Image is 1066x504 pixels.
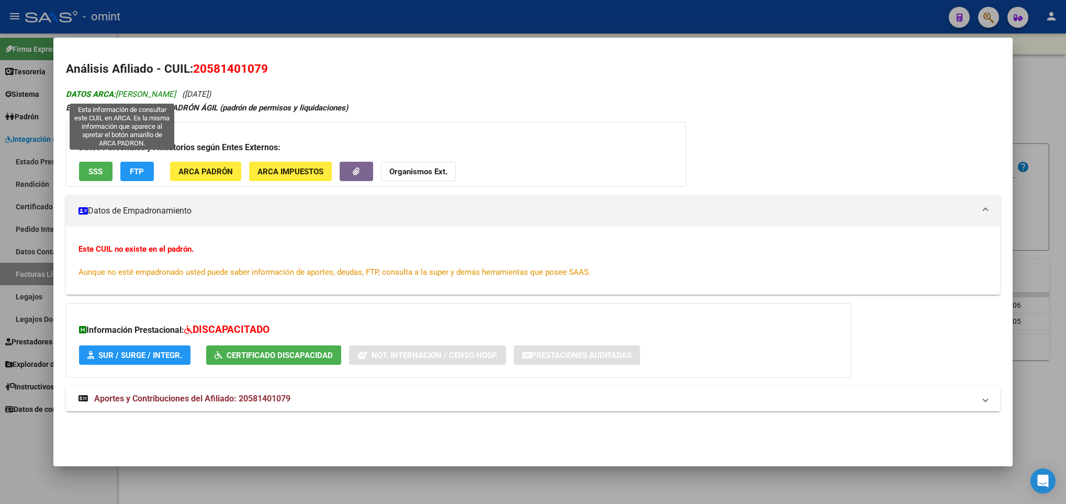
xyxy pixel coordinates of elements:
[1030,468,1056,494] div: Open Intercom Messenger
[98,351,182,360] span: SUR / SURGE / INTEGR.
[249,162,332,181] button: ARCA Impuestos
[531,351,632,360] span: Prestaciones Auditadas
[88,167,103,176] span: SSS
[79,162,113,181] button: SSS
[66,89,116,99] strong: DATOS ARCA:
[79,322,838,338] h3: Información Prestacional:
[78,267,591,277] span: Aunque no esté empadronado usted puede saber información de aportes, deudas, FTP, consulta a la s...
[381,162,456,181] button: Organismos Ext.
[66,60,1000,78] h2: Análisis Afiliado - CUIL:
[206,345,341,365] button: Certificado Discapacidad
[120,162,154,181] button: FTP
[193,62,268,75] span: 20581401079
[349,345,506,365] button: Not. Internacion / Censo Hosp.
[78,205,975,217] mat-panel-title: Datos de Empadronamiento
[170,162,241,181] button: ARCA Padrón
[94,394,290,404] span: Aportes y Contribuciones del Afiliado: 20581401079
[79,345,190,365] button: SUR / SURGE / INTEGR.
[182,89,211,99] span: ([DATE])
[193,323,270,335] span: DISCAPACITADO
[78,244,194,254] strong: Este CUIL no existe en el padrón.
[178,167,233,176] span: ARCA Padrón
[514,345,640,365] button: Prestaciones Auditadas
[79,141,673,154] h3: Datos Personales y Afiliatorios según Entes Externos:
[66,386,1000,411] mat-expansion-panel-header: Aportes y Contribuciones del Afiliado: 20581401079
[66,89,176,99] span: [PERSON_NAME]
[66,227,1000,295] div: Datos de Empadronamiento
[130,167,144,176] span: FTP
[66,103,348,113] strong: ESTE CUIL NO EXISTE EN EL PADRÓN ÁGIL (padrón de permisos y liquidaciones)
[372,351,498,360] span: Not. Internacion / Censo Hosp.
[66,195,1000,227] mat-expansion-panel-header: Datos de Empadronamiento
[227,351,333,360] span: Certificado Discapacidad
[257,167,323,176] span: ARCA Impuestos
[389,167,447,176] strong: Organismos Ext.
